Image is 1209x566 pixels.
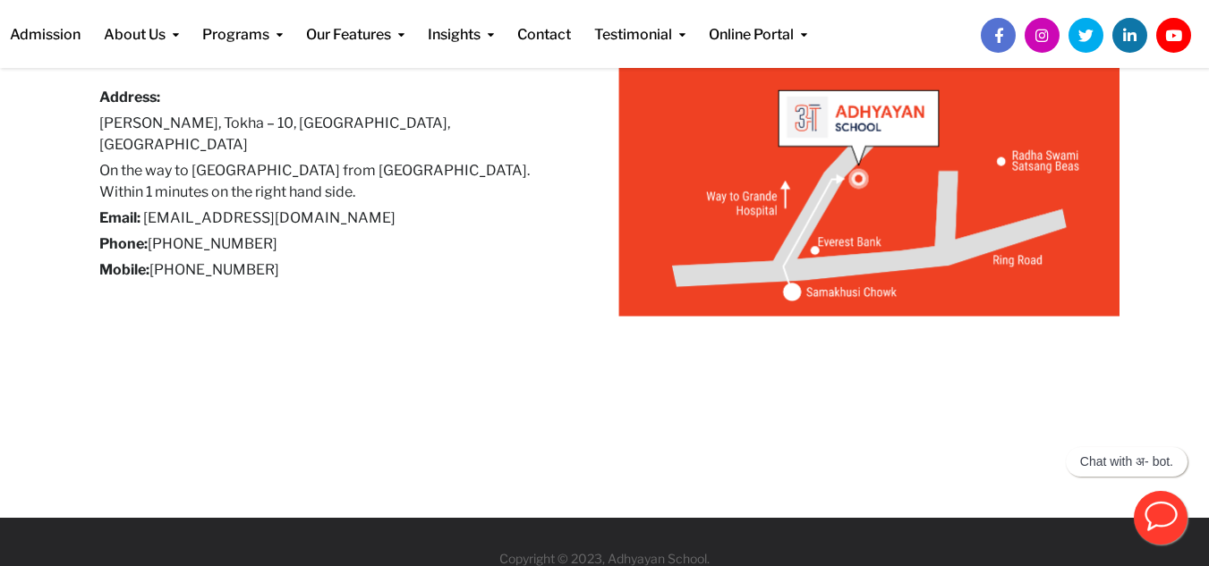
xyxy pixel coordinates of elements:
[499,551,710,566] a: Copyright © 2023, Adhyayan School.
[99,209,140,226] strong: Email:
[99,233,574,255] h6: [PHONE_NUMBER]
[99,235,148,252] strong: Phone:
[618,45,1120,317] img: Adhyayan - Map
[99,261,149,278] strong: Mobile:
[1080,454,1173,469] p: Chat with अ- bot.
[99,259,574,281] h6: [PHONE_NUMBER]
[99,160,574,203] h6: On the way to [GEOGRAPHIC_DATA] from [GEOGRAPHIC_DATA]. Within 1 minutes on the right hand side.
[99,89,160,106] strong: Address:
[143,209,396,226] a: [EMAIL_ADDRESS][DOMAIN_NAME]
[99,113,574,156] h6: [PERSON_NAME], Tokha – 10, [GEOGRAPHIC_DATA], [GEOGRAPHIC_DATA]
